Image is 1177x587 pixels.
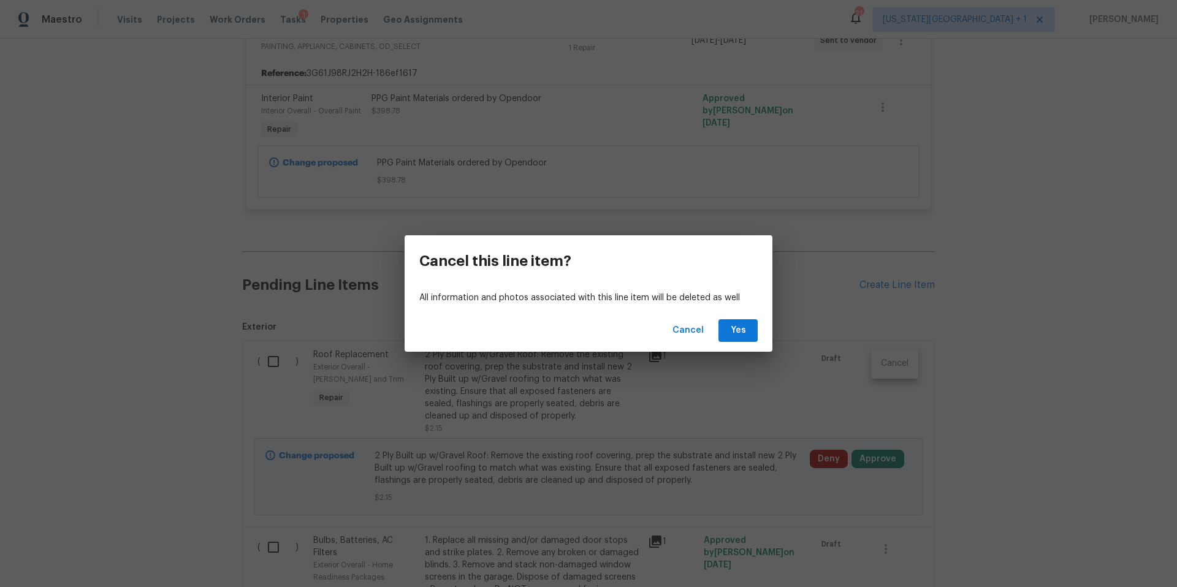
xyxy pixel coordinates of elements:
[419,252,571,270] h3: Cancel this line item?
[419,292,758,305] p: All information and photos associated with this line item will be deleted as well
[728,323,748,338] span: Yes
[668,319,709,342] button: Cancel
[672,323,704,338] span: Cancel
[718,319,758,342] button: Yes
